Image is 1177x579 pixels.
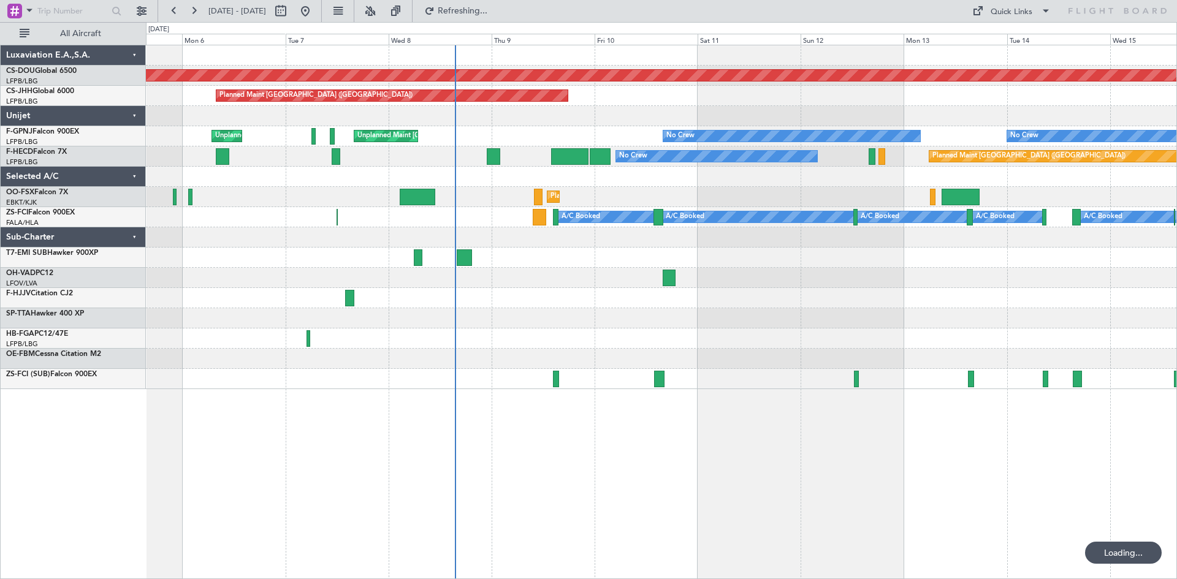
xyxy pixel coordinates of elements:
[6,157,38,167] a: LFPB/LBG
[6,350,101,358] a: OE-FBMCessna Citation M2
[6,128,79,135] a: F-GPNJFalcon 900EX
[286,34,389,45] div: Tue 7
[6,270,36,277] span: OH-VAD
[419,1,492,21] button: Refreshing...
[861,208,899,226] div: A/C Booked
[6,209,28,216] span: ZS-FCI
[562,208,600,226] div: A/C Booked
[6,310,31,317] span: SP-TTA
[6,279,37,288] a: LFOV/LVA
[148,25,169,35] div: [DATE]
[6,198,37,207] a: EBKT/KJK
[6,290,31,297] span: F-HJJV
[6,249,98,257] a: T7-EMI SUBHawker 900XP
[208,6,266,17] span: [DATE] - [DATE]
[6,249,47,257] span: T7-EMI SUB
[6,189,68,196] a: OO-FSXFalcon 7X
[6,88,74,95] a: CS-JHHGlobal 6000
[666,208,704,226] div: A/C Booked
[182,34,285,45] div: Mon 6
[666,127,695,145] div: No Crew
[6,77,38,86] a: LFPB/LBG
[6,371,50,378] span: ZS-FCI (SUB)
[6,350,35,358] span: OE-FBM
[6,97,38,106] a: LFPB/LBG
[6,218,39,227] a: FALA/HLA
[550,187,693,206] div: Planned Maint Kortrijk-[GEOGRAPHIC_DATA]
[32,29,129,38] span: All Aircraft
[1007,34,1110,45] div: Tue 14
[966,1,1057,21] button: Quick Links
[698,34,801,45] div: Sat 11
[6,371,97,378] a: ZS-FCI (SUB)Falcon 900EX
[6,310,84,317] a: SP-TTAHawker 400 XP
[1084,208,1122,226] div: A/C Booked
[6,148,67,156] a: F-HECDFalcon 7X
[13,24,133,44] button: All Aircraft
[976,208,1015,226] div: A/C Booked
[437,7,489,15] span: Refreshing...
[6,270,53,277] a: OH-VADPC12
[6,67,77,75] a: CS-DOUGlobal 6500
[37,2,108,20] input: Trip Number
[595,34,698,45] div: Fri 10
[6,88,32,95] span: CS-JHH
[215,127,417,145] div: Unplanned Maint [GEOGRAPHIC_DATA] ([GEOGRAPHIC_DATA])
[6,137,38,146] a: LFPB/LBG
[904,34,1007,45] div: Mon 13
[6,209,75,216] a: ZS-FCIFalcon 900EX
[6,339,38,349] a: LFPB/LBG
[6,67,35,75] span: CS-DOU
[6,290,73,297] a: F-HJJVCitation CJ2
[801,34,904,45] div: Sun 12
[991,6,1032,18] div: Quick Links
[6,148,33,156] span: F-HECD
[619,147,647,165] div: No Crew
[6,189,34,196] span: OO-FSX
[357,127,559,145] div: Unplanned Maint [GEOGRAPHIC_DATA] ([GEOGRAPHIC_DATA])
[1010,127,1038,145] div: No Crew
[492,34,595,45] div: Thu 9
[219,86,413,105] div: Planned Maint [GEOGRAPHIC_DATA] ([GEOGRAPHIC_DATA])
[6,330,34,338] span: HB-FGA
[932,147,1126,165] div: Planned Maint [GEOGRAPHIC_DATA] ([GEOGRAPHIC_DATA])
[1085,542,1162,564] div: Loading...
[389,34,492,45] div: Wed 8
[6,330,68,338] a: HB-FGAPC12/47E
[6,128,32,135] span: F-GPNJ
